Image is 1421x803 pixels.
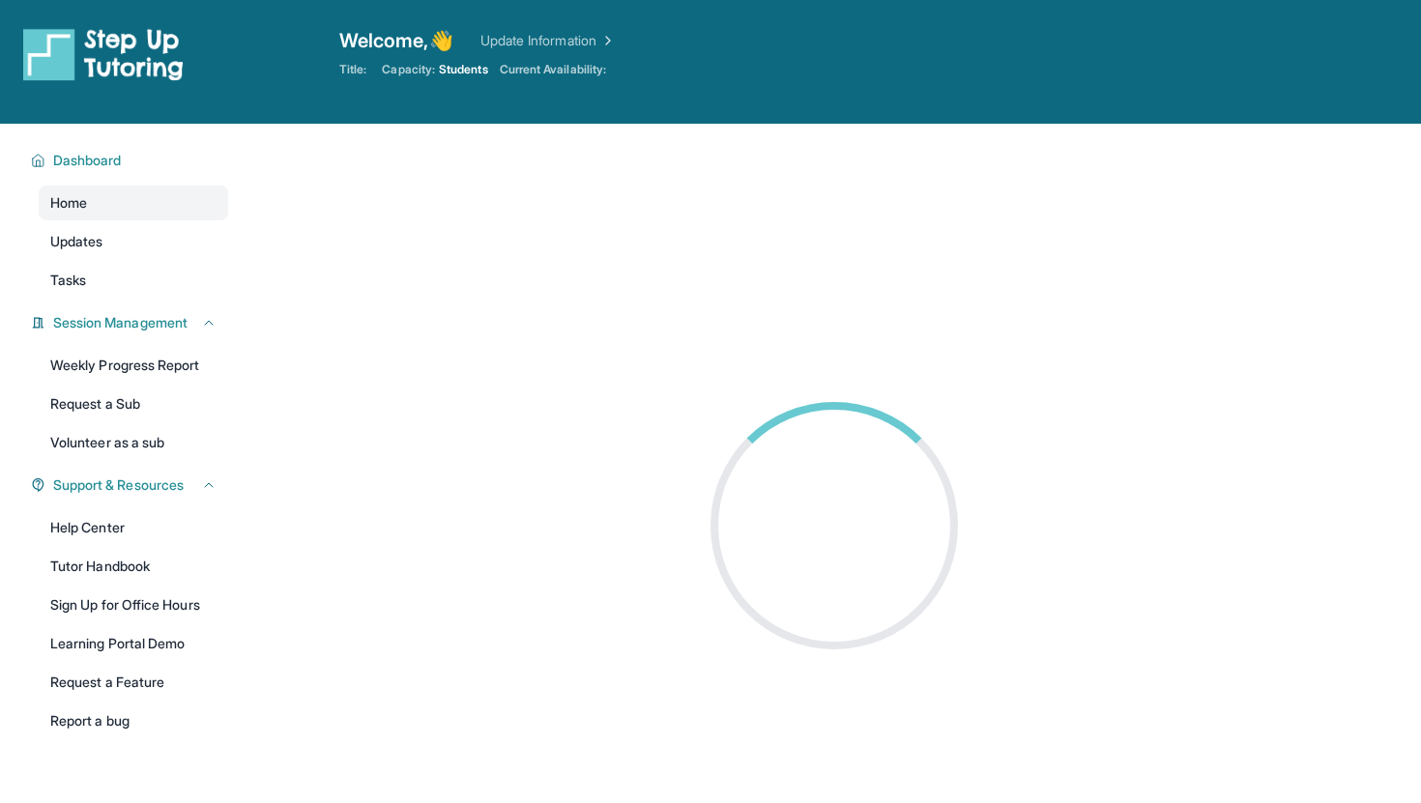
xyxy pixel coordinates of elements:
[39,703,228,738] a: Report a bug
[39,186,228,220] a: Home
[53,475,184,495] span: Support & Resources
[39,348,228,383] a: Weekly Progress Report
[39,510,228,545] a: Help Center
[50,193,87,213] span: Home
[45,313,217,332] button: Session Management
[596,31,616,50] img: Chevron Right
[53,313,188,332] span: Session Management
[45,475,217,495] button: Support & Resources
[382,62,435,77] span: Capacity:
[39,626,228,661] a: Learning Portal Demo
[50,271,86,290] span: Tasks
[39,425,228,460] a: Volunteer as a sub
[45,151,217,170] button: Dashboard
[500,62,606,77] span: Current Availability:
[23,27,184,81] img: logo
[50,232,103,251] span: Updates
[53,151,122,170] span: Dashboard
[39,387,228,421] a: Request a Sub
[480,31,616,50] a: Update Information
[39,665,228,700] a: Request a Feature
[39,224,228,259] a: Updates
[39,588,228,622] a: Sign Up for Office Hours
[339,62,366,77] span: Title:
[39,549,228,584] a: Tutor Handbook
[339,27,453,54] span: Welcome, 👋
[439,62,488,77] span: Students
[39,263,228,298] a: Tasks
